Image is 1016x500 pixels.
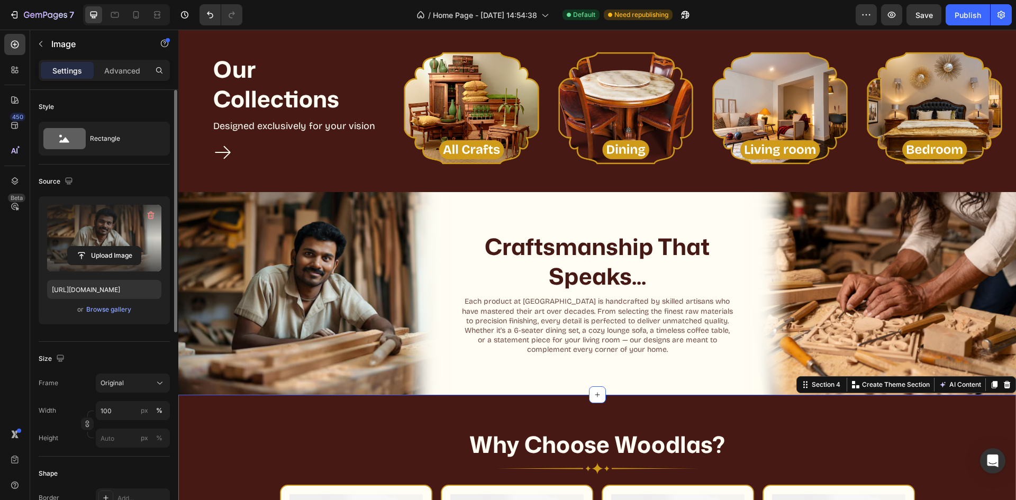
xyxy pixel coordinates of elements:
button: 7 [4,4,79,25]
input: https://example.com/image.jpg [47,280,161,299]
button: % [138,404,151,417]
p: 7 [69,8,74,21]
span: / [428,10,431,21]
button: Upload Image [67,246,141,265]
p: Advanced [104,65,140,76]
button: px [153,432,166,444]
span: Default [573,10,595,20]
button: px [153,404,166,417]
span: Need republishing [614,10,668,20]
span: Home Page - [DATE] 14:54:38 [433,10,537,21]
button: Publish [946,4,990,25]
label: Frame [39,378,58,388]
span: Original [101,378,124,388]
div: Section 4 [631,350,664,360]
p: Image [51,38,141,50]
div: Publish [955,10,981,21]
input: px% [96,401,170,420]
div: Browse gallery [86,305,131,314]
div: Undo/Redo [199,4,242,25]
input: px% [96,429,170,448]
span: or [77,303,84,316]
h2: Each product at [GEOGRAPHIC_DATA] is handcrafted by skilled artisans who have mastered their art ... [282,266,556,326]
label: Height [39,433,58,443]
div: Style [39,102,54,112]
span: Save [915,11,933,20]
div: px [141,433,148,443]
iframe: Design area [178,30,1016,500]
button: % [138,432,151,444]
div: Shape [39,469,58,478]
div: Rectangle [90,126,155,151]
img: gempages_580307562293887509-2a13ab4f-c0a9-4872-9d92-908e8fa67fa0.png [564,162,838,365]
button: Save [906,4,941,25]
div: Source [39,175,75,189]
button: Original [96,374,170,393]
div: Size [39,352,67,366]
div: Open Intercom Messenger [980,448,1005,474]
p: Settings [52,65,82,76]
img: gempages_580307562293887509-b406c354-682a-41a7-8a40-a66ddc7ce60a.svg [313,431,525,448]
div: 450 [10,113,25,121]
h2: Craftsmanship That Speaks... [282,201,556,262]
button: Browse gallery [86,304,132,315]
h2: Why Choose Woodlas? [110,399,728,431]
label: Width [39,406,56,415]
div: % [156,406,162,415]
div: px [141,406,148,415]
div: % [156,433,162,443]
div: Beta [8,194,25,202]
button: AI Content [758,349,805,361]
p: Create Theme Section [684,350,751,360]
